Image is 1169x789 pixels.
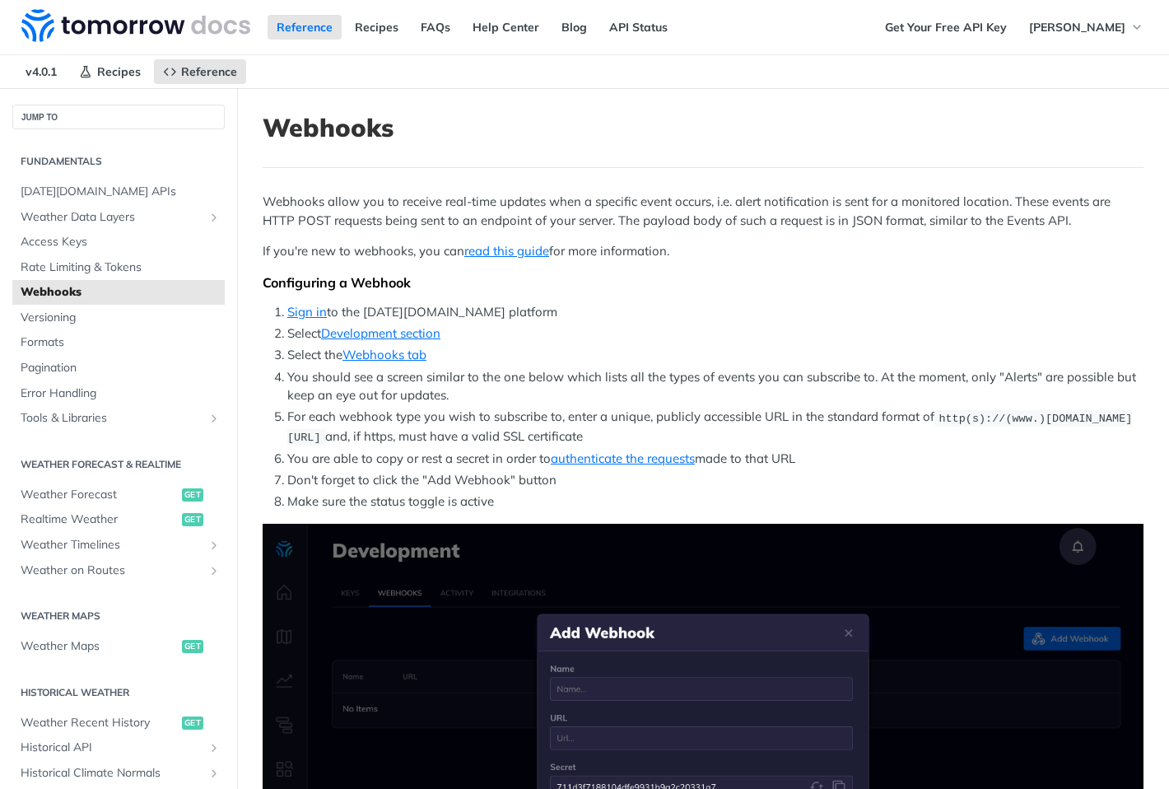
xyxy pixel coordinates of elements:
a: Reference [154,59,246,84]
li: Make sure the status toggle is active [287,493,1143,511]
a: Pagination [12,356,225,380]
span: Rate Limiting & Tokens [21,259,221,276]
a: Historical Climate NormalsShow subpages for Historical Climate Normals [12,761,225,786]
span: [DATE][DOMAIN_NAME] APIs [21,184,221,200]
a: Sign in [287,304,327,320]
span: Webhooks [21,284,221,301]
span: Weather Data Layers [21,209,203,226]
span: Reference [181,64,237,79]
a: Weather Forecastget [12,483,225,507]
span: Versioning [21,310,221,326]
button: Show subpages for Weather Timelines [207,539,221,552]
span: Weather Maps [21,638,178,655]
span: v4.0.1 [16,59,66,84]
img: Tomorrow.io Weather API Docs [21,9,250,42]
a: Rate Limiting & Tokens [12,255,225,280]
a: Weather TimelinesShow subpages for Weather Timelines [12,533,225,558]
span: Historical API [21,740,203,756]
li: Select the [287,346,1143,365]
a: Weather Mapsget [12,634,225,659]
a: Reference [268,15,342,40]
button: Show subpages for Historical API [207,741,221,754]
span: Pagination [21,360,221,376]
div: Configuring a Webhook [263,274,1143,291]
span: Weather on Routes [21,563,203,579]
a: Realtime Weatherget [12,507,225,532]
a: Recipes [70,59,150,84]
a: FAQs [412,15,459,40]
span: Weather Timelines [21,537,203,553]
p: Webhooks allow you to receive real-time updates when a specific event occurs, i.e. alert notifica... [263,193,1143,230]
a: Versioning [12,306,225,330]
h1: Webhooks [263,113,1143,142]
h2: Weather Forecast & realtime [12,457,225,472]
a: Webhooks [12,280,225,305]
a: Blog [552,15,596,40]
span: Weather Forecast [21,487,178,503]
p: If you're new to webhooks, you can for more information. [263,242,1143,261]
li: You are able to copy or rest a secret in order to made to that URL [287,450,1143,469]
li: For each webhook type you wish to subscribe to, enter a unique, publicly accessible URL in the st... [287,408,1143,446]
a: Weather Data LayersShow subpages for Weather Data Layers [12,205,225,230]
a: [DATE][DOMAIN_NAME] APIs [12,180,225,204]
span: [PERSON_NAME] [1029,20,1125,35]
a: Help Center [463,15,548,40]
span: Formats [21,334,221,351]
li: Select [287,324,1143,343]
span: Realtime Weather [21,511,178,528]
span: get [182,513,203,526]
span: Error Handling [21,385,221,402]
a: Error Handling [12,381,225,406]
li: Don't forget to click the "Add Webhook" button [287,471,1143,490]
a: Weather on RoutesShow subpages for Weather on Routes [12,558,225,583]
h2: Weather Maps [12,609,225,623]
h2: Historical Weather [12,685,225,700]
span: Tools & Libraries [21,410,203,427]
span: get [182,640,203,653]
a: API Status [600,15,677,40]
a: read this guide [464,243,549,259]
a: Recipes [346,15,408,40]
button: [PERSON_NAME] [1020,15,1153,40]
a: Historical APIShow subpages for Historical API [12,735,225,760]
button: Show subpages for Tools & Libraries [207,412,221,425]
span: Weather Recent History [21,715,178,731]
a: Weather Recent Historyget [12,711,225,735]
a: Tools & LibrariesShow subpages for Tools & Libraries [12,406,225,431]
span: Access Keys [21,234,221,250]
a: Access Keys [12,230,225,254]
li: You should see a screen similar to the one below which lists all the types of events you can subs... [287,368,1143,405]
button: Show subpages for Weather Data Layers [207,211,221,224]
li: to the [DATE][DOMAIN_NAME] platform [287,303,1143,322]
button: JUMP TO [12,105,225,129]
a: Webhooks tab [342,347,426,362]
button: Show subpages for Historical Climate Normals [207,767,221,780]
a: authenticate the requests [551,451,695,466]
span: Recipes [97,64,141,79]
span: get [182,717,203,730]
span: get [182,488,203,502]
a: Formats [12,330,225,355]
a: Development section [321,325,440,341]
span: Historical Climate Normals [21,765,203,782]
button: Show subpages for Weather on Routes [207,564,221,577]
h2: Fundamentals [12,154,225,169]
a: Get Your Free API Key [876,15,1016,40]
